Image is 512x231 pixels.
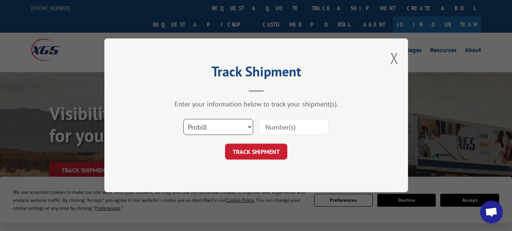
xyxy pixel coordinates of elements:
[390,48,399,68] button: Close modal
[225,144,287,160] button: TRACK SHIPMENT
[480,201,503,223] div: Open chat
[142,100,370,109] div: Enter your information below to track your shipment(s).
[142,66,370,81] h2: Track Shipment
[259,119,329,135] input: Number(s)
